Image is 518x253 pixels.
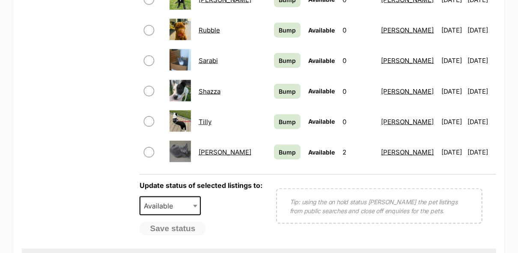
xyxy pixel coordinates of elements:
[308,87,335,95] span: Available
[438,137,467,167] td: [DATE]
[468,77,495,106] td: [DATE]
[279,56,296,65] span: Bump
[279,87,296,96] span: Bump
[381,118,434,126] a: [PERSON_NAME]
[274,84,301,99] a: Bump
[274,23,301,38] a: Bump
[381,148,434,156] a: [PERSON_NAME]
[279,26,296,35] span: Bump
[381,57,434,65] a: [PERSON_NAME]
[199,87,220,95] a: Shazza
[339,77,377,106] td: 0
[468,46,495,75] td: [DATE]
[339,137,377,167] td: 2
[199,118,211,126] a: Tilly
[339,15,377,45] td: 0
[438,46,467,75] td: [DATE]
[308,118,335,125] span: Available
[199,26,220,34] a: Rubble
[199,148,251,156] a: [PERSON_NAME]
[279,117,296,126] span: Bump
[199,57,218,65] a: Sarabi
[140,200,182,212] span: Available
[274,114,301,129] a: Bump
[290,197,469,215] p: Tip: using the on hold status [PERSON_NAME] the pet listings from public searches and close off e...
[468,137,495,167] td: [DATE]
[140,222,206,235] button: Save status
[339,107,377,137] td: 0
[468,107,495,137] td: [DATE]
[308,27,335,34] span: Available
[308,57,335,64] span: Available
[274,145,301,160] a: Bump
[279,148,296,157] span: Bump
[274,53,301,68] a: Bump
[438,77,467,106] td: [DATE]
[308,149,335,156] span: Available
[438,107,467,137] td: [DATE]
[140,196,201,215] span: Available
[438,15,467,45] td: [DATE]
[140,181,262,190] label: Update status of selected listings to:
[339,46,377,75] td: 0
[468,15,495,45] td: [DATE]
[381,87,434,95] a: [PERSON_NAME]
[381,26,434,34] a: [PERSON_NAME]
